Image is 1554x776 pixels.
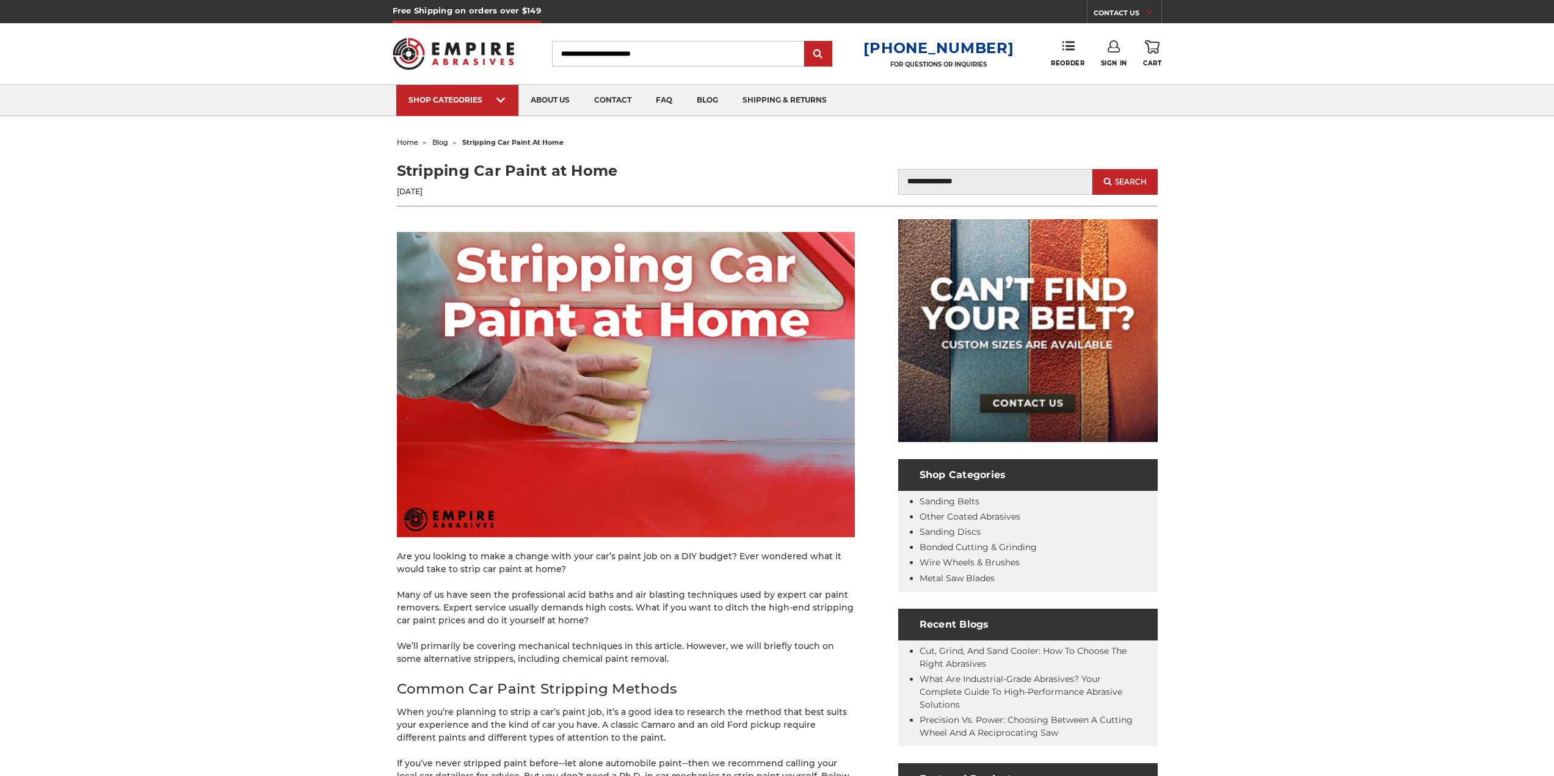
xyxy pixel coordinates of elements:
[462,138,564,147] span: stripping car paint at home
[920,714,1133,738] a: Precision vs. Power: Choosing Between a Cutting Wheel and a Reciprocating Saw
[518,85,582,116] a: about us
[806,42,830,67] input: Submit
[397,232,855,537] img: Removing car paint with abrasive products
[397,160,777,182] h1: Stripping Car Paint at Home
[397,706,855,744] p: When you’re planning to strip a car’s paint job, it’s a good idea to research the method that bes...
[393,30,515,78] img: Empire Abrasives
[920,511,1020,522] a: Other Coated Abrasives
[582,85,644,116] a: contact
[1115,178,1147,186] span: Search
[863,39,1014,57] a: [PHONE_NUMBER]
[397,138,418,147] a: home
[397,550,855,576] p: Are you looking to make a change with your car’s paint job on a DIY budget? Ever wondered what it...
[1092,169,1157,195] button: Search
[1143,59,1161,67] span: Cart
[1051,40,1084,67] a: Reorder
[1143,40,1161,67] a: Cart
[863,60,1014,68] p: FOR QUESTIONS OR INQUIRIES
[898,219,1158,442] img: promo banner for custom belts.
[730,85,839,116] a: shipping & returns
[432,138,448,147] a: blog
[920,673,1122,710] a: What Are Industrial-Grade Abrasives? Your Complete Guide to High-Performance Abrasive Solutions
[920,542,1037,553] a: Bonded Cutting & Grinding
[920,526,981,537] a: Sanding Discs
[1051,59,1084,67] span: Reorder
[1101,59,1127,67] span: Sign In
[397,678,855,700] h2: Common Car Paint Stripping Methods
[898,459,1158,491] h4: Shop Categories
[644,85,684,116] a: faq
[397,640,855,665] p: We’ll primarily be covering mechanical techniques in this article. However, we will briefly touch...
[920,557,1020,568] a: Wire Wheels & Brushes
[898,609,1158,640] h4: Recent Blogs
[920,573,995,584] a: Metal Saw Blades
[408,95,506,104] div: SHOP CATEGORIES
[397,589,855,627] p: Many of us have seen the professional acid baths and air blasting techniques used by expert car p...
[684,85,730,116] a: blog
[397,186,777,197] p: [DATE]
[920,496,979,507] a: Sanding Belts
[920,645,1127,669] a: Cut, Grind, and Sand Cooler: How to Choose the Right Abrasives
[1094,6,1161,23] a: CONTACT US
